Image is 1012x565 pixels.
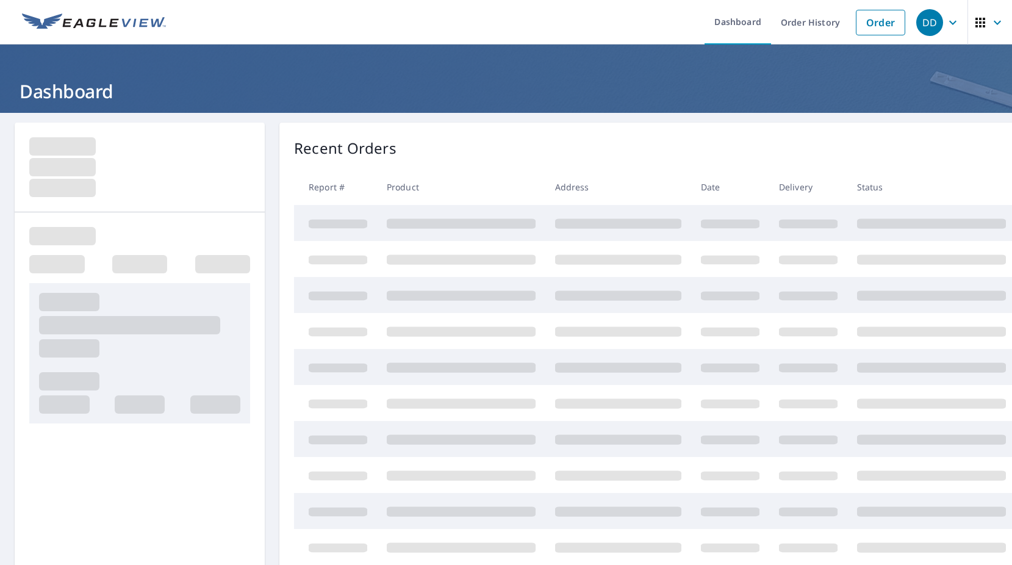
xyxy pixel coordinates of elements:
[15,79,997,104] h1: Dashboard
[377,169,545,205] th: Product
[294,137,397,159] p: Recent Orders
[294,169,377,205] th: Report #
[856,10,905,35] a: Order
[691,169,769,205] th: Date
[22,13,166,32] img: EV Logo
[545,169,691,205] th: Address
[769,169,847,205] th: Delivery
[916,9,943,36] div: DD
